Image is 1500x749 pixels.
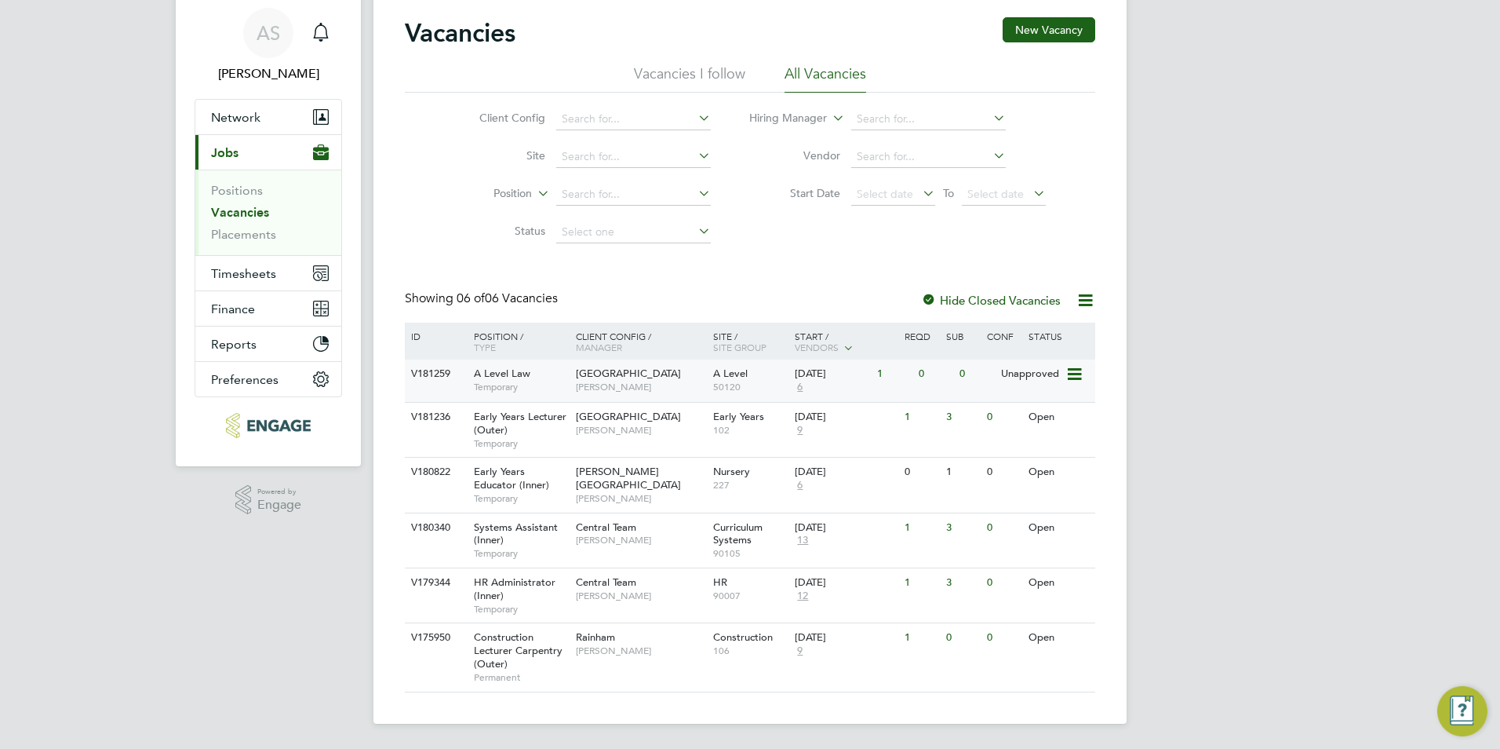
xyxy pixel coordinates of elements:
[857,187,913,201] span: Select date
[983,458,1024,487] div: 0
[713,575,727,589] span: HR
[942,323,983,349] div: Sub
[576,424,705,437] span: [PERSON_NAME]
[195,170,341,255] div: Jobs
[795,424,805,437] span: 9
[713,465,750,478] span: Nursery
[873,360,914,389] div: 1
[257,23,280,43] span: AS
[257,499,301,512] span: Engage
[983,568,1024,597] div: 0
[211,145,238,160] span: Jobs
[455,111,545,125] label: Client Config
[795,576,897,590] div: [DATE]
[211,337,257,352] span: Reports
[713,424,788,437] span: 102
[576,341,622,353] span: Manager
[942,458,983,487] div: 1
[713,645,788,657] span: 106
[901,568,941,597] div: 1
[407,568,462,597] div: V179344
[576,381,705,393] span: [PERSON_NAME]
[457,290,558,306] span: 06 Vacancies
[556,184,711,206] input: Search for...
[901,458,941,487] div: 0
[851,146,1006,168] input: Search for...
[713,547,788,560] span: 90105
[709,323,792,360] div: Site /
[442,186,532,202] label: Position
[576,534,705,546] span: [PERSON_NAME]
[407,360,462,389] div: V181259
[795,367,869,381] div: [DATE]
[795,466,897,479] div: [DATE]
[556,146,711,168] input: Search for...
[750,148,840,163] label: Vendor
[795,631,897,645] div: [DATE]
[901,323,941,349] div: Reqd
[576,630,615,644] span: Rainham
[211,205,269,220] a: Vacancies
[226,413,310,438] img: carbonrecruitment-logo-retina.png
[795,534,810,547] span: 13
[211,110,260,125] span: Network
[576,410,681,423] span: [GEOGRAPHIC_DATA]
[795,590,810,603] span: 12
[915,360,956,389] div: 0
[967,187,1024,201] span: Select date
[195,327,341,361] button: Reports
[474,492,568,505] span: Temporary
[407,623,462,652] div: V175950
[474,547,568,560] span: Temporary
[474,381,568,393] span: Temporary
[942,513,983,543] div: 3
[713,367,748,380] span: A Level
[576,521,636,534] span: Central Team
[211,301,255,316] span: Finance
[942,623,983,652] div: 0
[713,341,766,353] span: Site Group
[235,485,302,515] a: Powered byEngage
[713,479,788,491] span: 227
[576,575,636,589] span: Central Team
[556,221,711,243] input: Select one
[1025,568,1093,597] div: Open
[737,111,827,126] label: Hiring Manager
[785,64,866,93] li: All Vacancies
[1025,323,1093,349] div: Status
[195,256,341,290] button: Timesheets
[462,323,572,360] div: Position /
[195,413,342,438] a: Go to home page
[901,513,941,543] div: 1
[997,360,1065,389] div: Unapproved
[455,224,545,238] label: Status
[713,521,763,547] span: Curriculum Systems
[211,183,263,198] a: Positions
[795,479,805,492] span: 6
[576,465,681,491] span: [PERSON_NAME][GEOGRAPHIC_DATA]
[211,266,276,281] span: Timesheets
[983,403,1024,432] div: 0
[257,485,301,499] span: Powered by
[983,323,1024,349] div: Conf
[713,410,764,423] span: Early Years
[942,568,983,597] div: 3
[474,671,568,684] span: Permanent
[795,645,805,658] span: 9
[407,403,462,432] div: V181236
[576,367,681,380] span: [GEOGRAPHIC_DATA]
[713,590,788,602] span: 90007
[474,521,558,547] span: Systems Assistant (Inner)
[1025,458,1093,487] div: Open
[983,513,1024,543] div: 0
[474,603,568,616] span: Temporary
[474,410,566,437] span: Early Years Lecturer (Outer)
[1025,513,1093,543] div: Open
[942,403,983,432] div: 3
[474,437,568,450] span: Temporary
[405,17,515,49] h2: Vacancies
[195,291,341,326] button: Finance
[795,381,805,394] span: 6
[474,367,530,380] span: A Level Law
[921,293,1061,308] label: Hide Closed Vacancies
